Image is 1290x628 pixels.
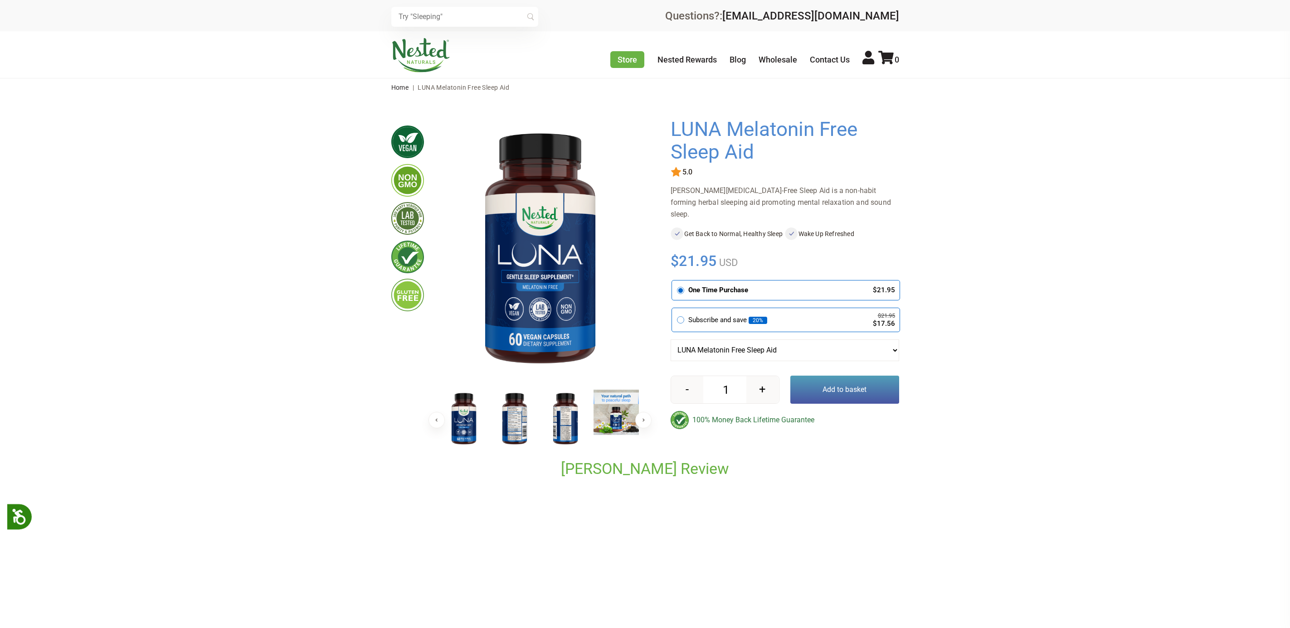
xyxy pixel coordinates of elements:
img: badge-lifetimeguarantee-color.svg [671,411,689,429]
div: [PERSON_NAME][MEDICAL_DATA]-Free Sleep Aid is a non-habit forming herbal sleeping aid promoting m... [671,185,899,220]
a: Nested Rewards [657,55,717,64]
img: gmofree [391,164,424,197]
span: 5.0 [682,168,692,176]
button: + [746,376,779,403]
a: [EMAIL_ADDRESS][DOMAIN_NAME] [722,10,899,22]
span: 0 [895,55,899,64]
li: Get Back to Normal, Healthy Sleep [671,227,785,240]
img: LUNA Melatonin Free Sleep Aid [543,390,588,449]
div: Questions?: [665,10,899,21]
h1: LUNA Melatonin Free Sleep Aid [671,118,895,163]
button: Next [635,412,652,428]
img: thirdpartytested [391,202,424,235]
img: LUNA Melatonin Free Sleep Aid [438,118,642,382]
a: Home [391,84,409,91]
span: | [410,84,416,91]
img: vegan [391,126,424,158]
a: Wholesale [759,55,797,64]
span: $21.95 [671,251,717,271]
nav: breadcrumbs [391,78,899,97]
a: 0 [878,55,899,64]
img: LUNA Melatonin Free Sleep Aid [492,390,537,449]
a: Blog [730,55,746,64]
span: LUNA Melatonin Free Sleep Aid [418,84,509,91]
img: LUNA Melatonin Free Sleep Aid [594,390,639,435]
button: Previous [428,412,445,428]
h2: [PERSON_NAME] Review [441,459,849,478]
div: 100% Money Back Lifetime Guarantee [671,411,899,429]
button: - [671,376,703,403]
li: Wake Up Refreshed [785,227,899,240]
img: Nested Naturals [391,38,450,72]
img: lifetimeguarantee [391,241,424,273]
span: USD [717,257,738,268]
a: Store [610,51,644,68]
input: Try "Sleeping" [391,7,538,27]
img: glutenfree [391,279,424,311]
a: Contact Us [810,55,850,64]
img: LUNA Melatonin Free Sleep Aid [441,390,487,449]
img: star.svg [671,167,682,178]
button: Add to basket [790,376,899,404]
